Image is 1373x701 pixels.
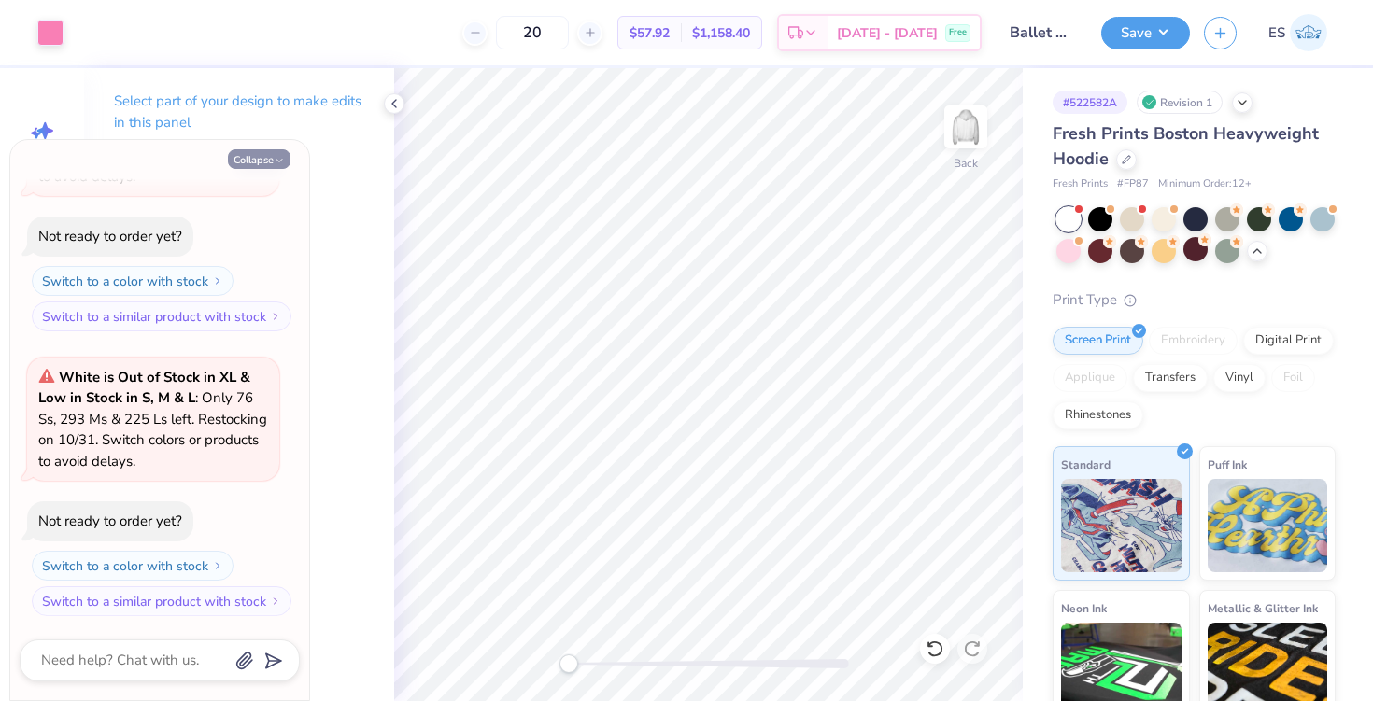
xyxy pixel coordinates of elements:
img: Switch to a color with stock [212,560,223,571]
div: Applique [1053,364,1127,392]
img: Erica Springer [1290,14,1327,51]
img: Switch to a similar product with stock [270,311,281,322]
img: Switch to a color with stock [212,275,223,287]
div: Embroidery [1149,327,1238,355]
span: Fresh Prints [1053,176,1108,192]
button: Switch to a color with stock [32,551,234,581]
div: Transfers [1133,364,1208,392]
div: Rhinestones [1053,401,1143,429]
div: Back [954,155,978,172]
button: Save [1101,17,1190,49]
span: Fresh Prints Boston Heavyweight Hoodie [1053,122,1319,170]
span: [DATE] - [DATE] [837,23,938,43]
div: Revision 1 [1137,91,1223,114]
span: Minimum Order: 12 + [1158,176,1252,192]
div: Accessibility label [559,654,578,673]
button: Switch to a similar product with stock [32,301,291,331]
div: Not ready to order yet? [38,512,182,530]
input: Untitled Design [996,14,1087,51]
img: Puff Ink [1208,479,1328,572]
img: Back [947,108,984,146]
span: Puff Ink [1208,455,1247,474]
img: Standard [1061,479,1182,572]
div: Not ready to order yet? [38,227,182,245]
button: Collapse [228,149,290,169]
span: Free [949,26,967,39]
span: $57.92 [630,23,670,43]
div: Vinyl [1213,364,1266,392]
img: Switch to a similar product with stock [270,596,281,607]
a: ES [1260,14,1336,51]
button: Switch to a color with stock [32,266,234,296]
span: ES [1268,22,1285,44]
div: Screen Print [1053,327,1143,355]
span: : Only 51 Ss, 204 Ms & 159 Ls left. Restocking on 10/31. Switch colors or products to avoid delays. [38,83,267,186]
p: Select part of your design to make edits in this panel [114,91,364,133]
span: : Only 76 Ss, 293 Ms & 225 Ls left. Restocking on 10/31. Switch colors or products to avoid delays. [38,368,267,470]
button: Switch to a similar product with stock [32,586,291,616]
span: Neon Ink [1061,598,1107,618]
span: Standard [1061,455,1111,474]
div: Print Type [1053,289,1336,311]
input: – – [496,16,569,49]
div: # 522582A [1053,91,1127,114]
span: Metallic & Glitter Ink [1208,598,1318,618]
div: Foil [1271,364,1315,392]
div: Digital Print [1243,327,1334,355]
strong: White is Out of Stock in XL & Low in Stock in S, M & L [38,368,250,408]
span: $1,158.40 [692,23,750,43]
span: # FP87 [1117,176,1149,192]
